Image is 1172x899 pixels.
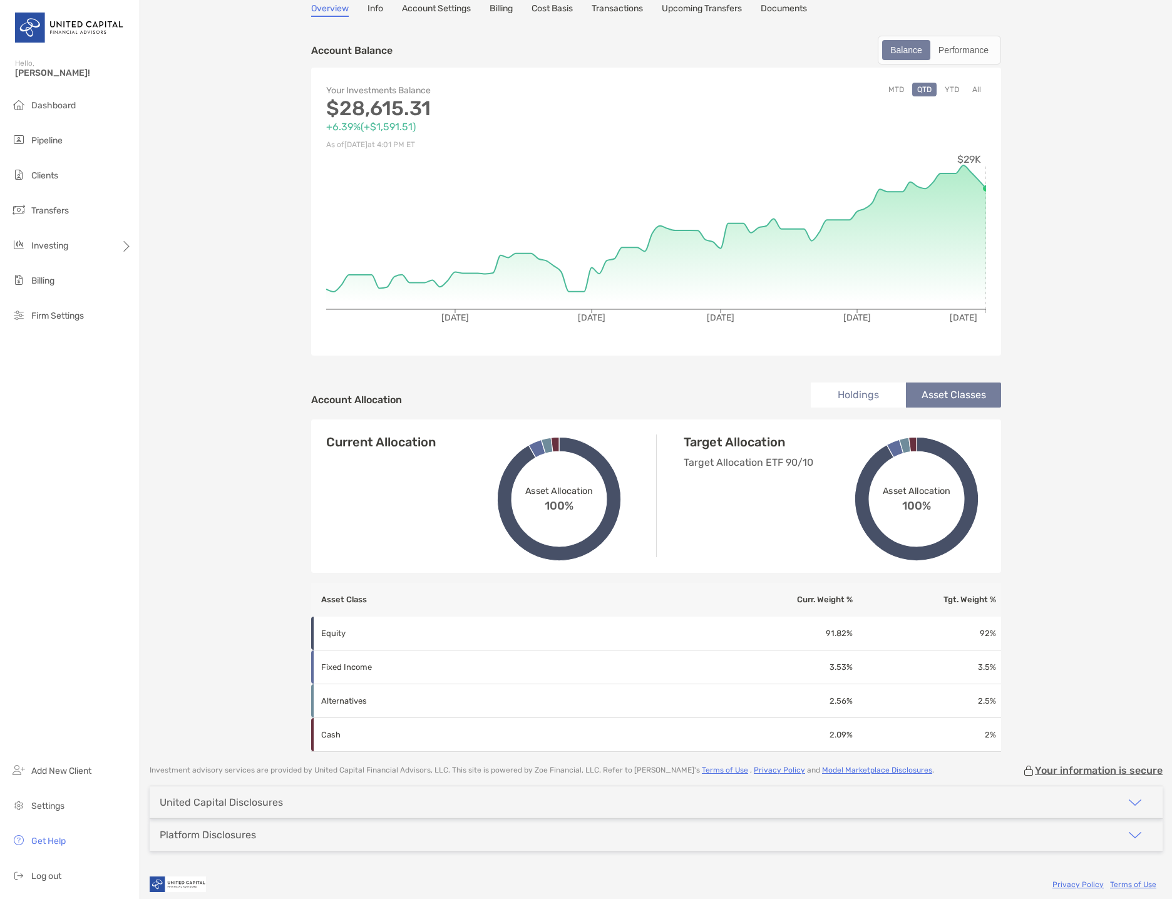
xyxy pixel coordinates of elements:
p: Your Investments Balance [326,83,656,98]
span: Settings [31,801,64,811]
a: Documents [761,3,807,17]
h4: Current Allocation [326,434,436,449]
td: 2.5 % [853,684,1001,718]
a: Upcoming Transfers [662,3,742,17]
p: $28,615.31 [326,101,656,116]
li: Holdings [811,383,906,408]
a: Terms of Use [702,766,748,774]
a: Privacy Policy [1052,880,1104,889]
th: Tgt. Weight % [853,583,1001,617]
td: 3.5 % [853,650,1001,684]
button: All [967,83,986,96]
span: 100% [545,496,573,512]
img: icon arrow [1128,828,1143,843]
p: Alternatives [321,693,496,709]
button: YTD [940,83,964,96]
th: Asset Class [311,583,714,617]
a: Info [368,3,383,17]
p: Fixed Income [321,659,496,675]
div: segmented control [878,36,1001,64]
tspan: [DATE] [950,312,977,323]
img: settings icon [11,798,26,813]
a: Model Marketplace Disclosures [822,766,932,774]
img: clients icon [11,167,26,182]
tspan: [DATE] [843,312,871,323]
span: Pipeline [31,135,63,146]
span: Transfers [31,205,69,216]
span: Add New Client [31,766,91,776]
td: 2.56 % [714,684,853,718]
img: United Capital Logo [15,5,125,50]
span: 100% [902,496,931,512]
span: Dashboard [31,100,76,111]
th: Curr. Weight % [714,583,853,617]
span: Investing [31,240,68,251]
p: Target Allocation ETF 90/10 [684,455,878,470]
img: company logo [150,870,206,898]
img: pipeline icon [11,132,26,147]
button: QTD [912,83,937,96]
tspan: [DATE] [578,312,605,323]
a: Transactions [592,3,643,17]
span: Log out [31,871,61,881]
img: add_new_client icon [11,763,26,778]
a: Billing [490,3,513,17]
div: Balance [883,41,929,59]
span: Get Help [31,836,66,846]
div: United Capital Disclosures [160,796,283,808]
img: investing icon [11,237,26,252]
td: 92 % [853,617,1001,650]
td: 2.09 % [714,718,853,752]
img: logout icon [11,868,26,883]
div: Platform Disclosures [160,829,256,841]
a: Account Settings [402,3,471,17]
tspan: $29K [957,153,981,165]
p: Account Balance [311,43,393,58]
td: 2 % [853,718,1001,752]
button: MTD [883,83,909,96]
p: Your information is secure [1035,764,1163,776]
a: Cost Basis [532,3,573,17]
a: Overview [311,3,349,17]
p: As of [DATE] at 4:01 PM ET [326,137,656,153]
img: billing icon [11,272,26,287]
img: icon arrow [1128,795,1143,810]
tspan: [DATE] [441,312,469,323]
a: Terms of Use [1110,880,1156,889]
p: Investment advisory services are provided by United Capital Financial Advisors, LLC . This site i... [150,766,934,775]
p: Cash [321,727,496,742]
tspan: [DATE] [707,312,734,323]
td: 3.53 % [714,650,853,684]
img: transfers icon [11,202,26,217]
a: Privacy Policy [754,766,805,774]
img: get-help icon [11,833,26,848]
div: Performance [932,41,995,59]
h4: Target Allocation [684,434,878,449]
h4: Account Allocation [311,394,402,406]
img: firm-settings icon [11,307,26,322]
span: Asset Allocation [525,485,594,496]
span: Clients [31,170,58,181]
p: Equity [321,625,496,641]
img: dashboard icon [11,97,26,112]
span: Billing [31,275,54,286]
span: Asset Allocation [883,485,951,496]
td: 91.82 % [714,617,853,650]
span: [PERSON_NAME]! [15,68,132,78]
p: +6.39% ( +$1,591.51 ) [326,119,656,135]
li: Asset Classes [906,383,1001,408]
span: Firm Settings [31,311,84,321]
